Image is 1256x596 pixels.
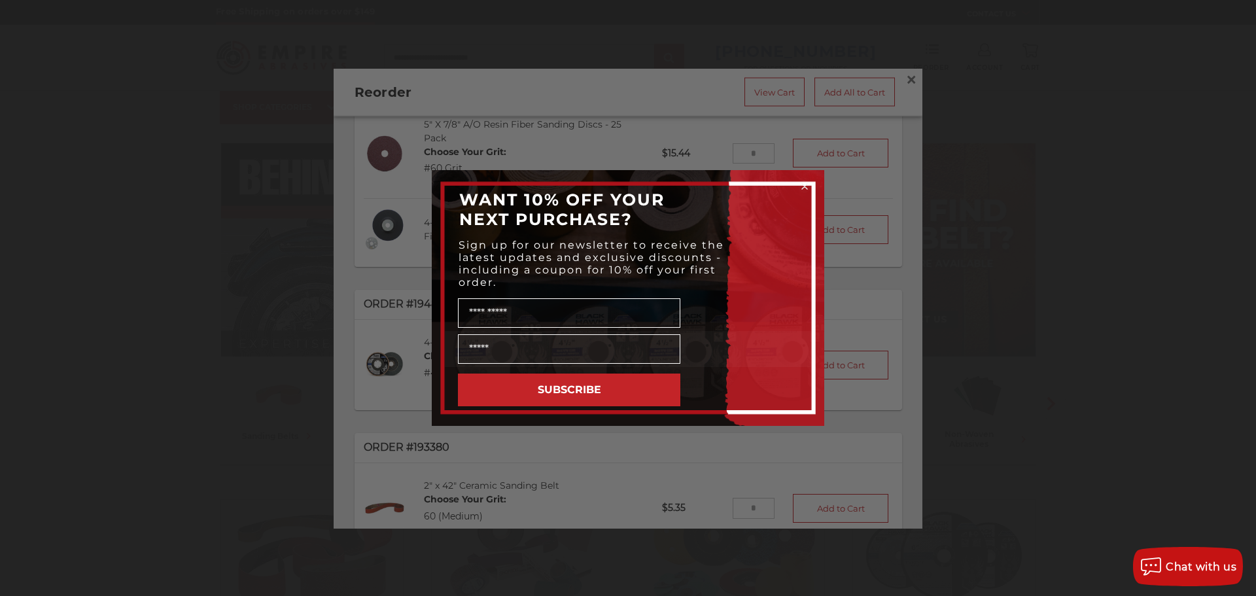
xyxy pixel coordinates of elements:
button: Chat with us [1133,547,1243,586]
span: WANT 10% OFF YOUR NEXT PURCHASE? [459,190,665,229]
span: Sign up for our newsletter to receive the latest updates and exclusive discounts - including a co... [459,239,724,289]
button: Close dialog [798,180,811,193]
input: Email [458,334,680,364]
button: SUBSCRIBE [458,374,680,406]
span: Chat with us [1166,561,1236,573]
